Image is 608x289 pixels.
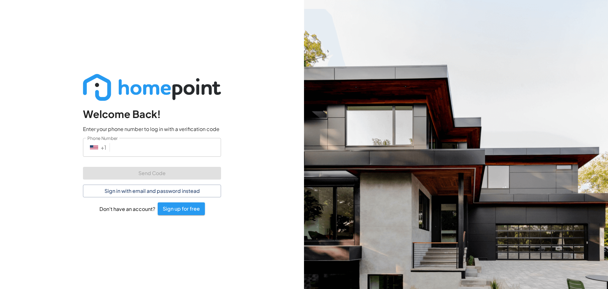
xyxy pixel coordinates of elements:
[158,202,205,215] button: Sign up for free
[87,135,117,141] label: Phone Number
[83,74,221,101] img: Logo
[99,205,155,213] h6: Don't have an account?
[83,126,221,133] p: Enter your phone number to log in with a verification code
[83,108,221,121] h4: Welcome Back!
[83,185,221,197] button: Sign in with email and password instead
